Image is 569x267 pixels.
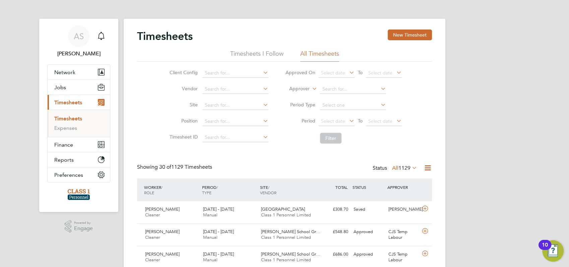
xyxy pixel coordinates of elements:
[261,206,305,212] span: [GEOGRAPHIC_DATA]
[47,50,110,58] span: Angela Sabaroche
[320,85,386,94] input: Search for...
[54,157,74,163] span: Reports
[320,101,386,110] input: Select one
[392,165,417,171] label: All
[145,257,160,263] span: Cleaner
[261,251,320,257] span: [PERSON_NAME] School Gr…
[285,118,315,124] label: Period
[159,164,171,170] span: 30 of
[159,164,212,170] span: 1129 Timesheets
[74,32,84,41] span: AS
[321,70,345,76] span: Select date
[48,152,110,167] button: Reports
[203,206,234,212] span: [DATE] - [DATE]
[202,85,268,94] input: Search for...
[300,50,339,62] li: All Timesheets
[48,110,110,137] div: Timesheets
[144,190,154,195] span: ROLE
[202,117,268,126] input: Search for...
[386,226,421,243] div: CJS Temp Labour
[145,234,160,240] span: Cleaner
[54,84,66,91] span: Jobs
[368,70,392,76] span: Select date
[48,95,110,110] button: Timesheets
[386,181,421,193] div: APPROVER
[321,118,345,124] span: Select date
[388,30,432,40] button: New Timesheet
[145,251,180,257] span: [PERSON_NAME]
[261,229,320,234] span: [PERSON_NAME] School Gr…
[261,212,311,218] span: Class 1 Personnel Limited
[368,118,392,124] span: Select date
[202,68,268,78] input: Search for...
[54,115,82,122] a: Timesheets
[203,251,234,257] span: [DATE] - [DATE]
[261,234,311,240] span: Class 1 Personnel Limited
[216,184,218,190] span: /
[203,257,217,263] span: Manual
[261,257,311,263] span: Class 1 Personnel Limited
[335,184,347,190] span: TOTAL
[161,184,163,190] span: /
[268,184,269,190] span: /
[48,80,110,95] button: Jobs
[47,25,110,58] a: AS[PERSON_NAME]
[48,137,110,152] button: Finance
[203,234,217,240] span: Manual
[137,164,213,171] div: Showing
[203,229,234,234] span: [DATE] - [DATE]
[351,226,386,237] div: Approved
[351,249,386,260] div: Approved
[542,240,564,262] button: Open Resource Center, 10 new notifications
[74,220,93,226] span: Powered by
[320,133,341,144] button: Filter
[316,204,351,215] div: £308.70
[145,212,160,218] span: Cleaner
[202,190,211,195] span: TYPE
[351,204,386,215] div: Saved
[202,133,268,142] input: Search for...
[39,19,118,212] nav: Main navigation
[145,206,180,212] span: [PERSON_NAME]
[356,116,365,125] span: To
[203,212,217,218] span: Manual
[142,181,200,199] div: WORKER
[54,125,77,131] a: Expenses
[54,99,82,106] span: Timesheets
[47,189,110,200] a: Go to home page
[145,229,180,234] span: [PERSON_NAME]
[74,226,93,231] span: Engage
[373,164,419,173] div: Status
[65,220,93,233] a: Powered byEngage
[54,69,75,75] span: Network
[168,86,198,92] label: Vendor
[542,245,548,254] div: 10
[48,167,110,182] button: Preferences
[230,50,283,62] li: Timesheets I Follow
[386,204,421,215] div: [PERSON_NAME]
[68,189,90,200] img: class1personnel-logo-retina.png
[260,190,276,195] span: VENDOR
[54,172,83,178] span: Preferences
[200,181,258,199] div: PERIOD
[168,134,198,140] label: Timesheet ID
[168,102,198,108] label: Site
[168,118,198,124] label: Position
[202,101,268,110] input: Search for...
[398,165,410,171] span: 1129
[137,30,193,43] h2: Timesheets
[316,226,351,237] div: £548.80
[351,181,386,193] div: STATUS
[285,69,315,75] label: Approved On
[356,68,365,77] span: To
[279,86,310,92] label: Approver
[285,102,315,108] label: Period Type
[316,249,351,260] div: £686.00
[168,69,198,75] label: Client Config
[258,181,316,199] div: SITE
[386,249,421,266] div: CJS Temp Labour
[54,142,73,148] span: Finance
[48,65,110,79] button: Network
